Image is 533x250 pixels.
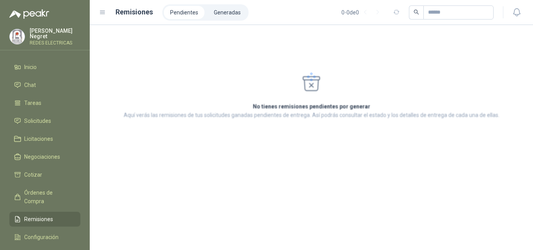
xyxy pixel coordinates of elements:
[30,41,80,45] p: REDES ELECTRICAS
[9,167,80,182] a: Cotizar
[9,78,80,92] a: Chat
[9,113,80,128] a: Solicitudes
[115,7,153,18] h1: Remisiones
[24,135,53,143] span: Licitaciones
[9,131,80,146] a: Licitaciones
[9,96,80,110] a: Tareas
[24,152,60,161] span: Negociaciones
[9,185,80,209] a: Órdenes de Compra
[24,63,37,71] span: Inicio
[24,81,36,89] span: Chat
[208,6,247,19] a: Generadas
[24,99,41,107] span: Tareas
[9,212,80,227] a: Remisiones
[24,233,59,241] span: Configuración
[30,28,80,39] p: [PERSON_NAME] Negret
[9,9,49,19] img: Logo peakr
[24,215,53,223] span: Remisiones
[10,29,25,44] img: Company Logo
[9,60,80,74] a: Inicio
[9,230,80,245] a: Configuración
[24,117,51,125] span: Solicitudes
[164,6,204,19] a: Pendientes
[9,149,80,164] a: Negociaciones
[341,6,384,19] div: 0 - 0 de 0
[24,170,42,179] span: Cotizar
[24,188,73,206] span: Órdenes de Compra
[414,9,419,15] span: search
